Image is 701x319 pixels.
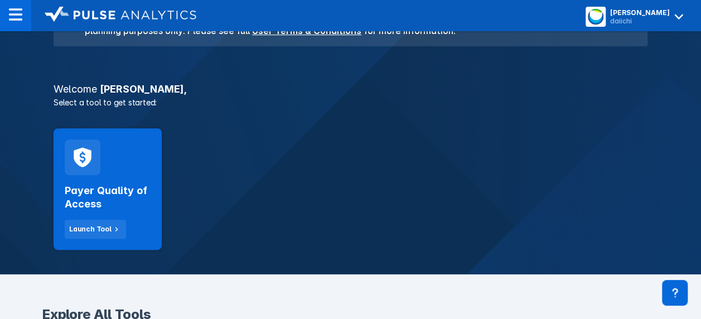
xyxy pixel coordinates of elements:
[65,220,126,239] button: Launch Tool
[610,17,670,25] div: daiichi
[588,9,603,25] img: menu button
[69,224,112,234] div: Launch Tool
[31,7,196,25] a: logo
[662,280,688,306] div: Contact Support
[54,83,97,95] span: Welcome
[65,184,151,211] h2: Payer Quality of Access
[610,8,670,17] div: [PERSON_NAME]
[9,8,22,21] img: menu--horizontal.svg
[47,96,654,108] p: Select a tool to get started:
[47,84,654,94] h3: [PERSON_NAME] ,
[54,128,162,250] a: Payer Quality of AccessLaunch Tool
[45,7,196,22] img: logo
